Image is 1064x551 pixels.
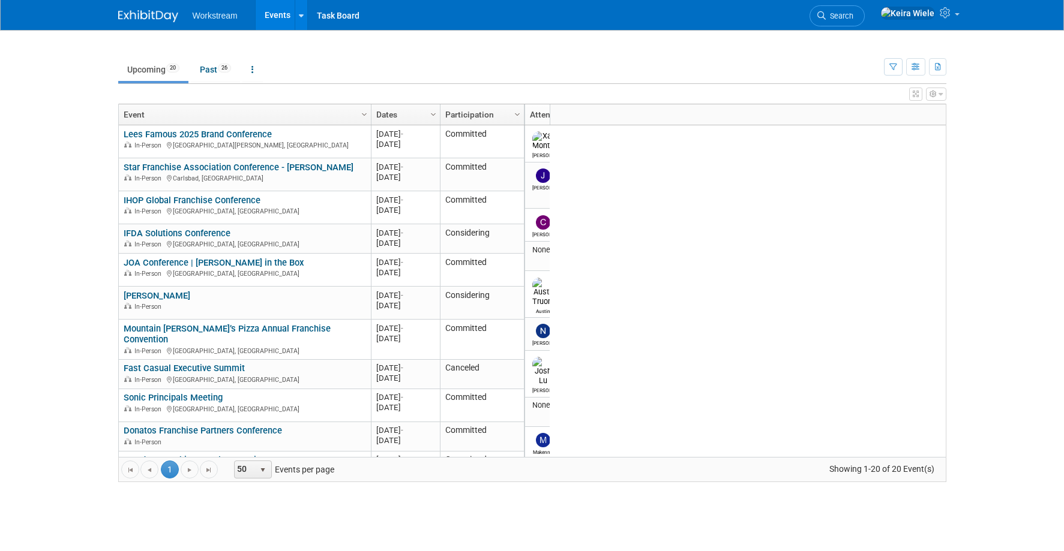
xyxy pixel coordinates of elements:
img: Josh Lu [532,357,553,386]
img: In-Person Event [124,376,131,382]
div: Nick Walters [532,338,553,346]
img: In-Person Event [124,240,131,246]
img: In-Person Event [124,141,131,147]
div: Carlsbad, [GEOGRAPHIC_DATA] [124,173,365,183]
a: Wendys Franchise People Summit [124,454,259,465]
a: Column Settings [358,104,371,122]
a: Event [124,104,363,125]
img: In-Person Event [124,347,131,353]
span: In-Person [134,347,165,355]
div: [DATE] [376,425,434,435]
span: - [401,455,403,464]
img: Makenna Clark [536,433,550,447]
div: None tagged [529,245,640,255]
td: Committed [440,451,524,484]
a: Dates [376,104,432,125]
img: In-Person Event [124,438,131,444]
img: In-Person Event [124,405,131,411]
span: 1 [161,460,179,478]
div: [GEOGRAPHIC_DATA], [GEOGRAPHIC_DATA] [124,239,365,249]
a: Column Settings [427,104,440,122]
td: Committed [440,422,524,451]
span: Column Settings [428,110,438,119]
td: Canceled [440,360,524,389]
div: [DATE] [376,195,434,205]
span: - [401,291,403,300]
div: [GEOGRAPHIC_DATA], [GEOGRAPHIC_DATA] [124,404,365,414]
td: Committed [440,389,524,422]
span: In-Person [134,303,165,311]
span: Workstream [193,11,238,20]
div: [DATE] [376,139,434,149]
a: JOA Conference | [PERSON_NAME] in the Box [124,257,304,268]
img: In-Person Event [124,207,131,213]
span: In-Person [134,141,165,149]
div: [DATE] [376,267,434,278]
td: Committed [440,320,524,360]
div: [DATE] [376,228,434,238]
img: Keira Wiele [880,7,935,20]
span: In-Person [134,240,165,248]
a: Past26 [191,58,240,81]
span: Go to the last page [204,465,214,475]
span: select [258,465,268,475]
td: Committed [440,158,524,191]
div: [DATE] [376,363,434,373]
img: Jacob Davis [536,168,550,183]
a: Lees Famous 2025 Brand Conference [124,129,272,140]
span: Go to the first page [125,465,135,475]
span: In-Person [134,376,165,384]
a: Donatos Franchise Partners Conference [124,425,282,436]
span: - [401,393,403,402]
div: Jacob Davis [532,183,553,191]
img: Xavier Montalvo [532,131,564,150]
a: [PERSON_NAME] [124,290,190,301]
div: [DATE] [376,172,434,182]
td: Considering [440,224,524,254]
img: ExhibitDay [118,10,178,22]
div: Xavier Montalvo [532,150,553,158]
div: [DATE] [376,454,434,465]
div: [DATE] [376,300,434,311]
span: Search [826,11,853,20]
span: - [401,195,403,204]
img: In-Person Event [124,303,131,309]
div: [DATE] [376,238,434,248]
img: Chris Connelly [536,215,550,230]
div: [GEOGRAPHIC_DATA], [GEOGRAPHIC_DATA] [124,268,365,278]
div: None tagged [529,401,640,410]
span: - [401,426,403,435]
div: [DATE] [376,392,434,402]
span: 50 [235,461,255,478]
div: [GEOGRAPHIC_DATA], [GEOGRAPHIC_DATA] [124,206,365,216]
span: Events per page [218,460,346,478]
span: - [401,130,403,138]
div: [GEOGRAPHIC_DATA], [GEOGRAPHIC_DATA] [124,345,365,356]
span: - [401,258,403,267]
img: In-Person Event [124,270,131,276]
td: Considering [440,287,524,320]
a: Go to the next page [181,460,199,478]
span: In-Person [134,207,165,215]
div: Makenna Clark [532,447,553,455]
span: - [401,324,403,333]
div: [DATE] [376,290,434,300]
a: Upcoming20 [118,58,188,81]
div: [DATE] [376,162,434,172]
a: IHOP Global Franchise Conference [124,195,260,206]
img: Austin Truong [532,278,556,306]
div: Chris Connelly [532,230,553,237]
a: Fast Casual Executive Summit [124,363,245,374]
a: Go to the previous page [140,460,158,478]
span: In-Person [134,174,165,182]
a: Go to the first page [121,460,139,478]
div: Josh Lu [532,386,553,393]
img: In-Person Event [124,174,131,180]
span: - [401,363,403,372]
a: Search [810,5,865,26]
div: [GEOGRAPHIC_DATA], [GEOGRAPHIC_DATA] [124,374,365,384]
a: IFDA Solutions Conference [124,228,230,239]
span: Showing 1-20 of 20 Event(s) [818,460,945,477]
span: - [401,228,403,237]
span: Column Settings [359,110,369,119]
